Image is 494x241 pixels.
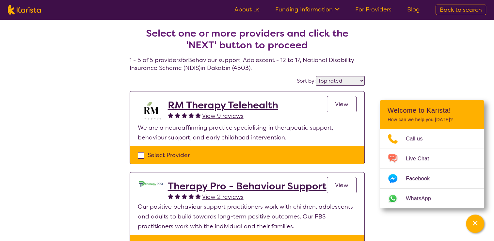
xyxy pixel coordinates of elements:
img: fullstar [175,193,180,199]
a: View 9 reviews [202,111,244,121]
span: Live Chat [406,154,437,164]
span: Back to search [440,6,482,14]
img: fullstar [188,193,194,199]
img: fullstar [168,193,173,199]
img: Karista logo [8,5,41,15]
p: We are a neuroaffirming practice specialising in therapeutic support, behaviour support, and earl... [138,123,357,142]
span: WhatsApp [406,194,439,203]
span: View 2 reviews [202,193,244,201]
img: fullstar [182,112,187,118]
label: Sort by: [297,77,316,84]
a: Web link opens in a new tab. [380,189,484,208]
img: fullstar [188,112,194,118]
span: View [335,181,348,189]
span: View 9 reviews [202,112,244,120]
p: How can we help you [DATE]? [388,117,476,122]
p: Our positive behaviour support practitioners work with children, adolescents and adults to build ... [138,202,357,231]
a: View [327,96,357,112]
img: fullstar [175,112,180,118]
ul: Choose channel [380,129,484,208]
img: fullstar [195,193,201,199]
h2: Welcome to Karista! [388,106,476,114]
img: fullstar [168,112,173,118]
h2: Select one or more providers and click the 'NEXT' button to proceed [137,27,357,51]
a: For Providers [355,6,391,13]
a: Blog [407,6,420,13]
div: Channel Menu [380,100,484,208]
img: fullstar [195,112,201,118]
a: View [327,177,357,193]
span: Call us [406,134,431,144]
a: Funding Information [275,6,340,13]
a: About us [234,6,260,13]
a: View 2 reviews [202,192,244,202]
img: jttgg6svmq52q30bnse1.jpg [138,180,164,187]
span: View [335,100,348,108]
span: Facebook [406,174,438,184]
a: Therapy Pro - Behaviour Support [168,180,327,192]
a: RM Therapy Telehealth [168,99,278,111]
a: Back to search [436,5,486,15]
button: Channel Menu [466,215,484,233]
img: b3hjthhf71fnbidirs13.png [138,99,164,123]
h4: 1 - 5 of 5 providers for Behaviour support , Adolescent - 12 to 17 , National Disability Insuranc... [130,12,365,72]
img: fullstar [182,193,187,199]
